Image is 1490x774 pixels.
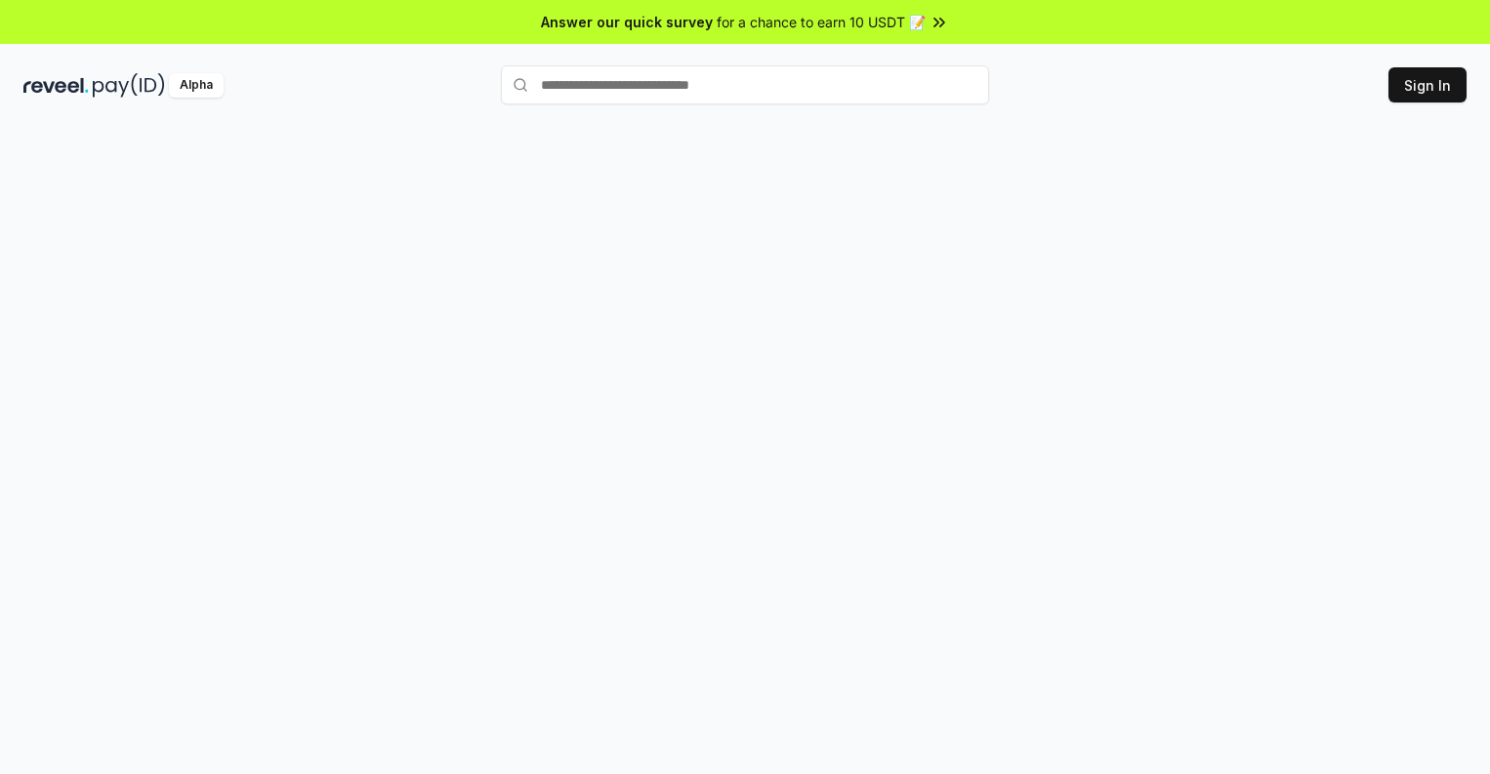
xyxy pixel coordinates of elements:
[1388,67,1467,102] button: Sign In
[717,12,926,32] span: for a chance to earn 10 USDT 📝
[169,73,224,98] div: Alpha
[93,73,165,98] img: pay_id
[23,73,89,98] img: reveel_dark
[541,12,713,32] span: Answer our quick survey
